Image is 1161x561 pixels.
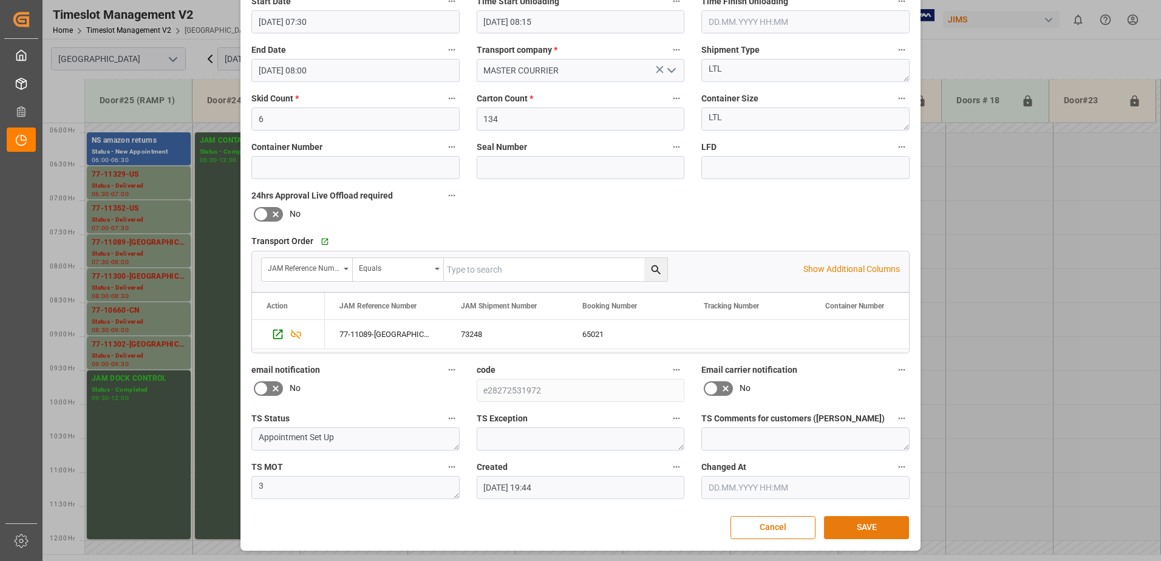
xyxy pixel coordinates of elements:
[461,302,537,310] span: JAM Shipment Number
[825,302,884,310] span: Container Number
[740,382,751,395] span: No
[252,320,325,349] div: Press SPACE to select this row.
[704,302,759,310] span: Tracking Number
[444,258,667,281] input: Type to search
[894,139,910,155] button: LFD
[477,412,528,425] span: TS Exception
[444,459,460,475] button: TS MOT
[444,188,460,203] button: 24hrs Approval Live Offload required
[251,141,322,154] span: Container Number
[701,10,910,33] input: DD.MM.YYYY HH:MM
[701,92,758,105] span: Container Size
[701,476,910,499] input: DD.MM.YYYY HH:MM
[251,235,313,248] span: Transport Order
[568,320,689,348] div: 65021
[444,42,460,58] button: End Date
[894,362,910,378] button: Email carrier notification
[251,10,460,33] input: DD.MM.YYYY HH:MM
[446,320,568,348] div: 73248
[290,382,301,395] span: No
[701,59,910,82] textarea: LTL
[701,461,746,474] span: Changed At
[251,92,299,105] span: Skid Count
[824,516,909,539] button: SAVE
[894,459,910,475] button: Changed At
[669,459,684,475] button: Created
[251,59,460,82] input: DD.MM.YYYY HH:MM
[251,364,320,376] span: email notification
[251,476,460,499] textarea: 3
[444,139,460,155] button: Container Number
[290,208,301,220] span: No
[251,44,286,56] span: End Date
[353,258,444,281] button: open menu
[251,189,393,202] span: 24hrs Approval Live Offload required
[251,412,290,425] span: TS Status
[701,412,885,425] span: TS Comments for customers ([PERSON_NAME])
[477,44,557,56] span: Transport company
[325,320,446,348] div: 77-11089-[GEOGRAPHIC_DATA]
[444,362,460,378] button: email notification
[477,10,685,33] input: DD.MM.YYYY HH:MM
[669,42,684,58] button: Transport company *
[662,61,680,80] button: open menu
[669,139,684,155] button: Seal Number
[477,364,495,376] span: code
[251,461,283,474] span: TS MOT
[644,258,667,281] button: search button
[894,42,910,58] button: Shipment Type
[701,107,910,131] textarea: LTL
[730,516,815,539] button: Cancel
[444,410,460,426] button: TS Status
[267,302,288,310] div: Action
[262,258,353,281] button: open menu
[339,302,417,310] span: JAM Reference Number
[894,410,910,426] button: TS Comments for customers ([PERSON_NAME])
[669,362,684,378] button: code
[701,44,760,56] span: Shipment Type
[701,364,797,376] span: Email carrier notification
[669,90,684,106] button: Carton Count *
[268,260,339,274] div: JAM Reference Number
[477,461,508,474] span: Created
[444,90,460,106] button: Skid Count *
[251,427,460,450] textarea: Appointment Set Up
[477,141,527,154] span: Seal Number
[803,263,900,276] p: Show Additional Columns
[359,260,431,274] div: Equals
[582,302,637,310] span: Booking Number
[669,410,684,426] button: TS Exception
[894,90,910,106] button: Container Size
[477,92,533,105] span: Carton Count
[477,476,685,499] input: DD.MM.YYYY HH:MM
[701,141,717,154] span: LFD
